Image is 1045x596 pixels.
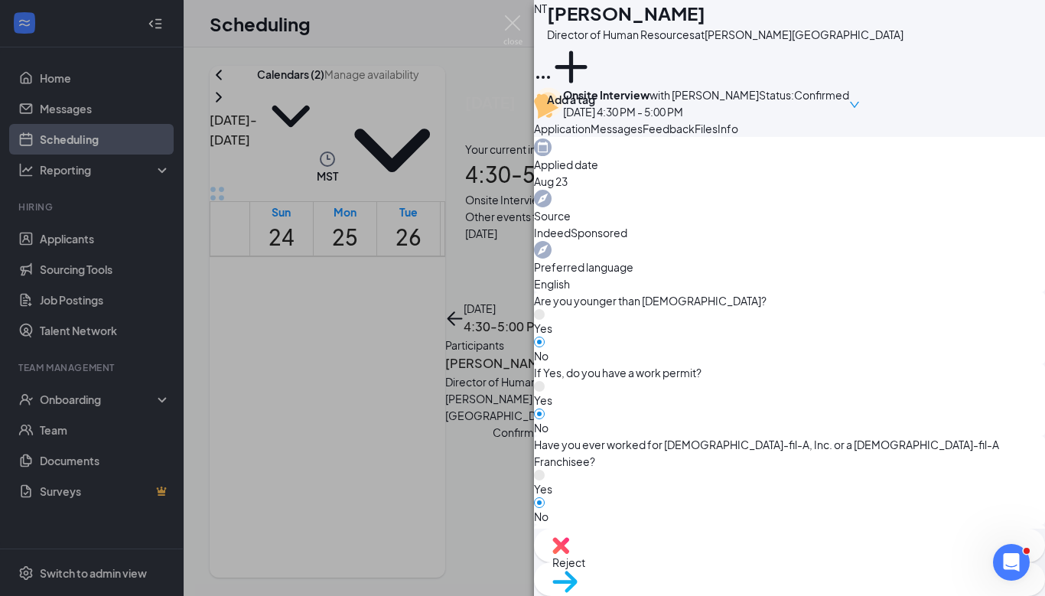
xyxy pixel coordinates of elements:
[534,321,552,335] span: Yes
[534,482,552,496] span: Yes
[794,86,849,120] span: Confirmed
[534,68,552,86] svg: Ellipses
[534,259,1045,275] span: Preferred language
[547,43,595,108] button: PlusAdd a tag
[849,88,860,122] span: down
[534,207,1045,224] span: Source
[534,510,549,523] span: No
[759,86,794,120] div: Status :
[563,103,759,120] div: [DATE] 4:30 PM - 5:00 PM
[718,122,738,135] span: Info
[993,544,1030,581] iframe: Intercom live chat
[534,292,767,309] span: Are you younger than [DEMOGRAPHIC_DATA]?
[563,88,649,102] b: Onsite Interview
[534,275,1045,292] span: English
[563,86,759,103] div: with [PERSON_NAME]
[534,224,1045,241] span: IndeedSponsored
[534,156,1045,173] span: Applied date
[534,436,1045,470] span: Have you ever worked for [DEMOGRAPHIC_DATA]-fil-A, Inc. or a [DEMOGRAPHIC_DATA]-fil-A Franchisee?
[534,122,591,135] span: Application
[695,122,718,135] span: Files
[643,122,695,135] span: Feedback
[547,26,903,43] div: Director of Human Resources at [PERSON_NAME][GEOGRAPHIC_DATA]
[534,393,552,407] span: Yes
[534,525,702,542] span: If YES, which restaurant/location?
[534,349,549,363] span: No
[534,364,702,381] span: If Yes, do you have a work permit?
[534,173,1045,190] span: Aug 23
[547,43,595,91] svg: Plus
[552,554,1027,571] span: Reject
[591,122,643,135] span: Messages
[534,421,549,435] span: No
